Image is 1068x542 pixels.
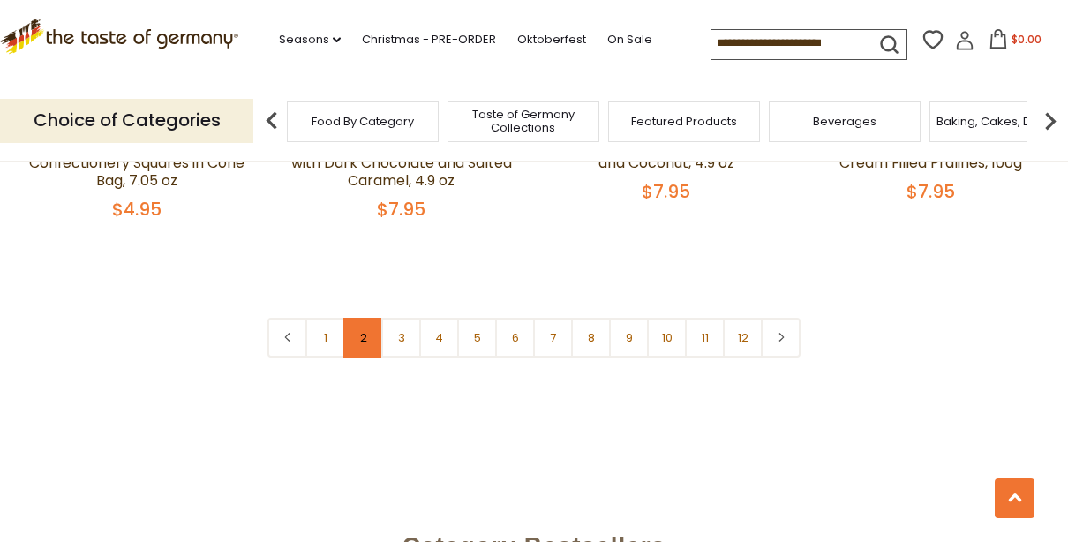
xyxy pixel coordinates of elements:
[685,318,725,358] a: 11
[723,318,763,358] a: 12
[906,179,955,204] span: $7.95
[533,318,573,358] a: 7
[517,30,586,49] a: Oktoberfest
[381,318,421,358] a: 3
[254,103,290,139] img: previous arrow
[642,179,690,204] span: $7.95
[631,115,737,128] a: Featured Products
[571,318,611,358] a: 8
[609,318,649,358] a: 9
[112,197,162,222] span: $4.95
[279,30,341,49] a: Seasons
[813,115,876,128] a: Beverages
[457,318,497,358] a: 5
[607,30,652,49] a: On Sale
[29,135,244,191] a: Eichetti Eiskonfekt Ice Confectionery Squares in Cone Bag, 7.05 oz
[419,318,459,358] a: 4
[343,318,383,358] a: 2
[1033,103,1068,139] img: next arrow
[312,115,414,128] a: Food By Category
[647,318,687,358] a: 10
[305,318,345,358] a: 1
[291,135,512,191] a: [PERSON_NAME] Marzipan Bars with Dark Chocolate and Salted Caramel, 4.9 oz
[453,108,594,134] a: Taste of Germany Collections
[377,197,425,222] span: $7.95
[978,29,1053,56] button: $0.00
[1012,32,1042,47] span: $0.00
[495,318,535,358] a: 6
[362,30,496,49] a: Christmas - PRE-ORDER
